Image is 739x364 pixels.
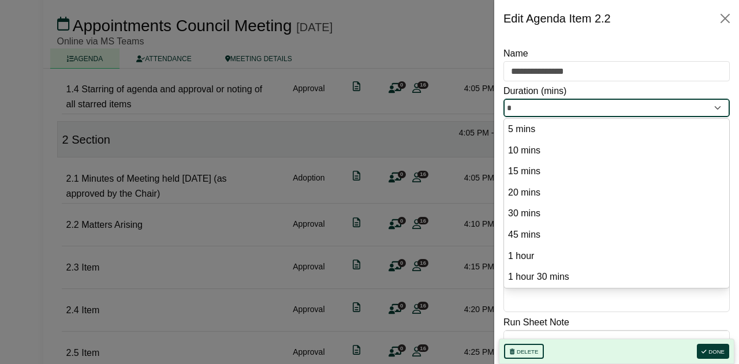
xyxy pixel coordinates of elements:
[697,344,729,359] button: Done
[507,269,726,285] option: 1 hour 30 mins
[504,182,729,204] li: 20
[507,122,726,137] option: 5 mins
[503,84,566,99] label: Duration (mins)
[504,203,729,224] li: 30
[504,119,729,140] li: 5
[503,315,569,330] label: Run Sheet Note
[504,161,729,182] li: 15
[504,267,729,288] li: 90
[507,164,726,179] option: 15 mins
[507,143,726,159] option: 10 mins
[504,224,729,246] li: 45
[503,46,528,61] label: Name
[507,227,726,243] option: 45 mins
[507,249,726,264] option: 1 hour
[507,185,726,201] option: 20 mins
[504,246,729,267] li: 60
[507,206,726,222] option: 30 mins
[503,9,611,28] div: Edit Agenda Item 2.2
[716,9,734,28] button: Close
[504,344,544,359] button: Delete
[504,140,729,162] li: 10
